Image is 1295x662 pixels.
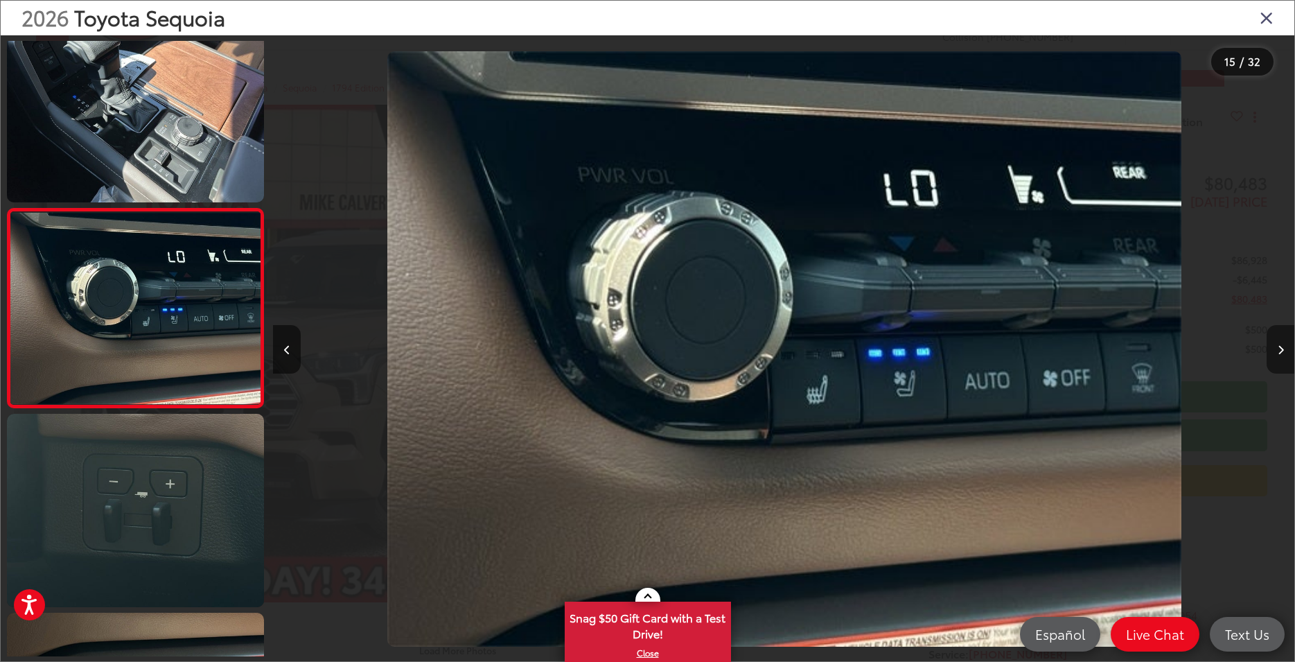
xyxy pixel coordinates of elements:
span: 15 [1224,53,1235,69]
a: Text Us [1210,617,1285,652]
div: 2026 Toyota Sequoia 1794 Edition 14 [274,51,1295,647]
img: 2026 Toyota Sequoia 1794 Edition [4,412,267,609]
span: Toyota Sequoia [74,2,225,32]
span: 2026 [21,2,69,32]
a: Español [1020,617,1100,652]
span: / [1238,57,1245,67]
a: Live Chat [1111,617,1199,652]
span: Live Chat [1119,625,1191,643]
button: Previous image [273,325,301,374]
span: 32 [1248,53,1260,69]
span: Text Us [1218,625,1276,643]
img: 2026 Toyota Sequoia 1794 Edition [8,212,263,403]
i: Close gallery [1260,8,1274,26]
span: Español [1028,625,1092,643]
img: 2026 Toyota Sequoia 1794 Edition [387,51,1181,647]
span: Snag $50 Gift Card with a Test Drive! [566,603,730,645]
img: 2026 Toyota Sequoia 1794 Edition [4,8,267,204]
button: Next image [1267,325,1294,374]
